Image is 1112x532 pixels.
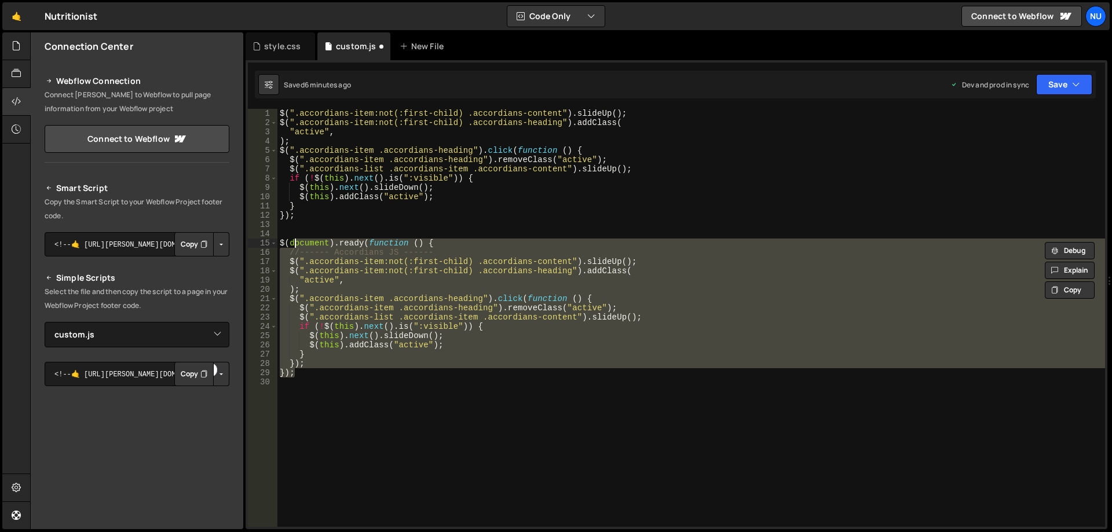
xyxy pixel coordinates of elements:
[1045,262,1095,279] button: Explain
[284,80,351,90] div: Saved
[248,201,277,211] div: 11
[248,368,277,377] div: 29
[248,359,277,368] div: 28
[248,248,277,257] div: 16
[248,322,277,331] div: 24
[45,181,229,195] h2: Smart Script
[248,285,277,294] div: 20
[248,127,277,137] div: 3
[174,232,229,256] div: Button group with nested dropdown
[248,146,277,155] div: 5
[45,232,229,256] textarea: <!--🤙 [URL][PERSON_NAME][DOMAIN_NAME]> <script>document.addEventListener("DOMContentLoaded", func...
[248,340,277,350] div: 26
[248,239,277,248] div: 15
[248,313,277,322] div: 23
[45,271,229,285] h2: Simple Scripts
[45,125,229,153] a: Connect to Webflow
[45,9,97,23] div: Nutritionist
[248,377,277,387] div: 30
[45,405,231,509] iframe: YouTube video player
[248,211,277,220] div: 12
[248,350,277,359] div: 27
[45,40,133,53] h2: Connection Center
[248,266,277,276] div: 18
[248,229,277,239] div: 14
[248,192,277,201] div: 10
[248,257,277,266] div: 17
[264,41,301,52] div: style.css
[248,183,277,192] div: 9
[305,80,351,90] div: 6 minutes ago
[45,74,229,88] h2: Webflow Connection
[1045,281,1095,299] button: Copy
[2,2,31,30] a: 🤙
[174,232,214,256] button: Copy
[248,294,277,303] div: 21
[1036,74,1092,95] button: Save
[248,155,277,164] div: 6
[336,41,376,52] div: custom.js
[507,6,605,27] button: Code Only
[45,285,229,313] p: Select the file and then copy the script to a page in your Webflow Project footer code.
[248,220,277,229] div: 13
[248,331,277,340] div: 25
[174,362,214,386] button: Copy
[248,118,277,127] div: 2
[248,303,277,313] div: 22
[961,6,1082,27] a: Connect to Webflow
[1085,6,1106,27] a: Nu
[248,137,277,146] div: 4
[248,164,277,174] div: 7
[950,80,1029,90] div: Dev and prod in sync
[400,41,448,52] div: New File
[174,362,229,386] div: Button group with nested dropdown
[248,276,277,285] div: 19
[45,195,229,223] p: Copy the Smart Script to your Webflow Project footer code.
[1045,242,1095,259] button: Debug
[45,362,229,386] textarea: To enrich screen reader interactions, please activate Accessibility in Grammarly extension settings
[248,109,277,118] div: 1
[45,88,229,116] p: Connect [PERSON_NAME] to Webflow to pull page information from your Webflow project
[248,174,277,183] div: 8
